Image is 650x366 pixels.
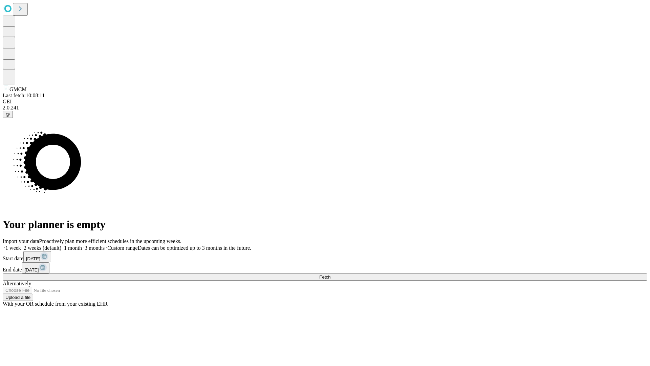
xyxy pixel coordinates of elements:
[85,245,105,251] span: 3 months
[107,245,137,251] span: Custom range
[24,267,39,272] span: [DATE]
[3,262,647,273] div: End date
[3,294,33,301] button: Upload a file
[9,86,27,92] span: GMCM
[3,93,45,98] span: Last fetch: 10:08:11
[3,99,647,105] div: GEI
[3,273,647,281] button: Fetch
[3,301,108,307] span: With your OR schedule from your existing EHR
[5,112,10,117] span: @
[319,274,330,280] span: Fetch
[3,238,39,244] span: Import your data
[64,245,82,251] span: 1 month
[22,262,49,273] button: [DATE]
[3,111,13,118] button: @
[3,105,647,111] div: 2.0.241
[138,245,251,251] span: Dates can be optimized up to 3 months in the future.
[26,256,40,261] span: [DATE]
[5,245,21,251] span: 1 week
[3,218,647,231] h1: Your planner is empty
[3,251,647,262] div: Start date
[3,281,31,286] span: Alternatively
[23,251,51,262] button: [DATE]
[24,245,61,251] span: 2 weeks (default)
[39,238,181,244] span: Proactively plan more efficient schedules in the upcoming weeks.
